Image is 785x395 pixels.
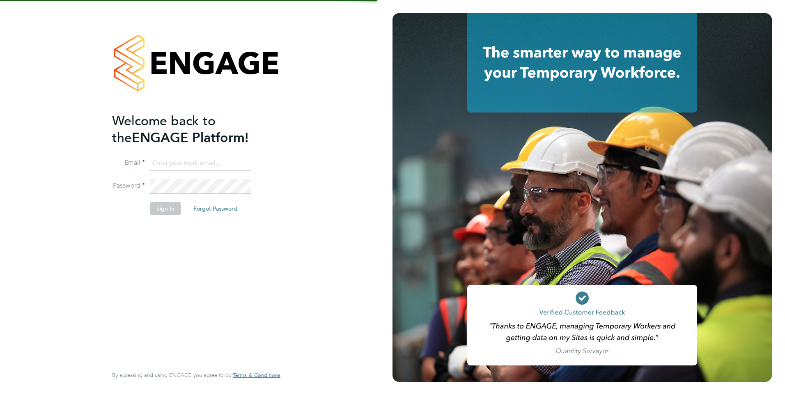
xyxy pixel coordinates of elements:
span: Terms & Conditions [233,372,280,379]
button: Sign In [150,202,181,215]
button: Forgot Password [187,202,244,215]
label: Email [112,158,145,167]
h2: ENGAGE Platform! [112,113,272,146]
label: Password [112,181,145,190]
a: Terms & Conditions [233,372,280,379]
span: By accessing and using ENGAGE you agree to our [112,372,280,379]
input: Enter your work email... [150,156,251,171]
span: Welcome back to the [112,113,216,146]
